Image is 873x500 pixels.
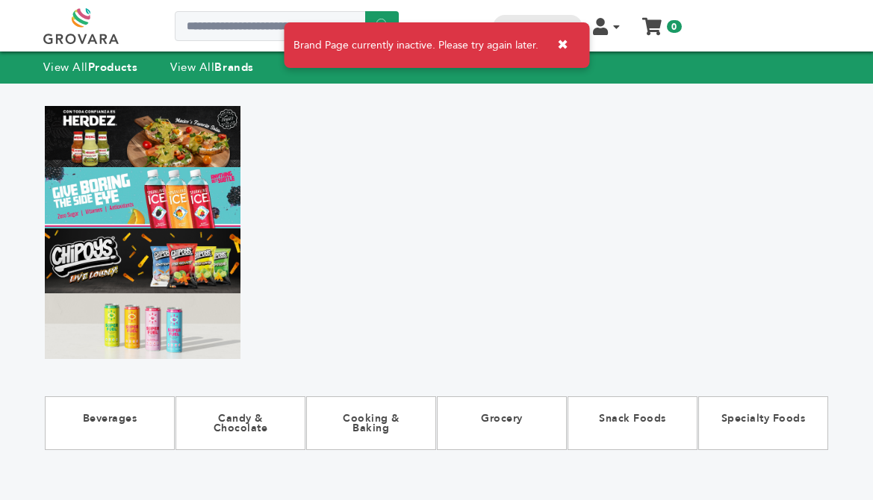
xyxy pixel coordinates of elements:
[45,106,240,167] img: Marketplace Top Banner 1
[45,293,240,358] img: Marketplace Top Banner 4
[568,396,698,450] a: Snack Foods
[214,60,253,75] strong: Brands
[643,13,660,29] a: My Cart
[546,30,580,60] button: ✖
[698,396,828,450] a: Specialty Foods
[306,396,436,450] a: Cooking & Baking
[437,396,567,450] a: Grocery
[88,60,137,75] strong: Products
[667,20,681,33] span: 0
[175,11,399,41] input: Search a product or brand...
[45,396,175,450] a: Beverages
[175,396,305,450] a: Candy & Chocolate
[43,60,137,75] a: View AllProducts
[293,38,538,53] span: Brand Page currently inactive. Please try again later.
[170,60,254,75] a: View AllBrands
[45,228,240,293] img: Marketplace Top Banner 3
[506,20,569,34] a: Dashboard
[45,167,240,228] img: Marketplace Top Banner 2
